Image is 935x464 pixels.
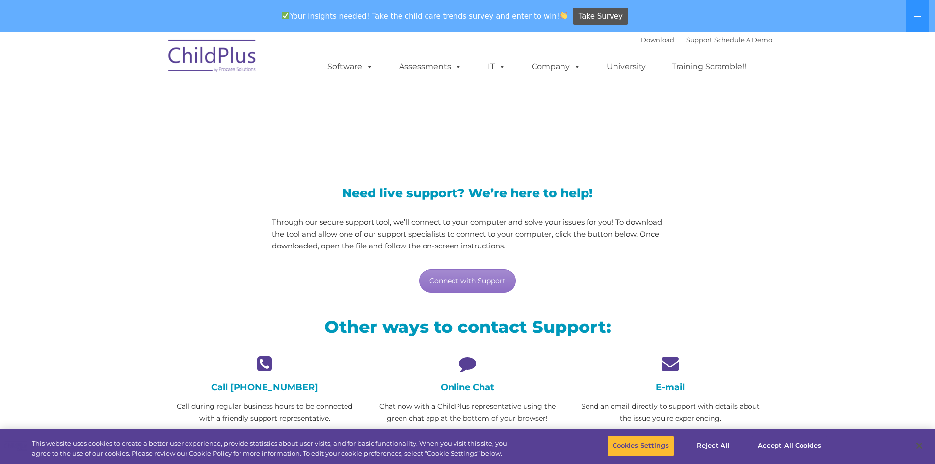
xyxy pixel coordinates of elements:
h4: Call [PHONE_NUMBER] [171,382,359,393]
span: Take Survey [579,8,623,25]
a: Download [641,36,674,44]
h3: Need live support? We’re here to help! [272,187,663,199]
h2: Other ways to contact Support: [171,316,765,338]
a: Connect with Support [419,269,516,293]
a: Assessments [389,57,472,77]
p: Call during regular business hours to be connected with a friendly support representative. [171,400,359,425]
img: 👏 [560,12,567,19]
a: Software [318,57,383,77]
a: Company [522,57,590,77]
button: Accept All Cookies [752,436,827,456]
img: ✅ [282,12,289,19]
a: IT [478,57,515,77]
a: Support [686,36,712,44]
font: | [641,36,772,44]
span: Your insights needed! Take the child care trends survey and enter to win! [278,6,572,26]
button: Reject All [683,436,744,456]
p: Through our secure support tool, we’ll connect to your computer and solve your issues for you! To... [272,217,663,252]
a: Schedule A Demo [714,36,772,44]
img: ChildPlus by Procare Solutions [163,33,262,82]
p: Chat now with a ChildPlus representative using the green chat app at the bottom of your browser! [374,400,561,425]
h4: E-mail [576,382,764,393]
div: This website uses cookies to create a better user experience, provide statistics about user visit... [32,439,514,458]
button: Close [908,435,930,457]
a: University [597,57,656,77]
a: Training Scramble!! [662,57,756,77]
h4: Online Chat [374,382,561,393]
button: Cookies Settings [607,436,674,456]
p: Send an email directly to support with details about the issue you’re experiencing. [576,400,764,425]
a: Take Survey [573,8,628,25]
span: LiveSupport with SplashTop [171,103,538,133]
